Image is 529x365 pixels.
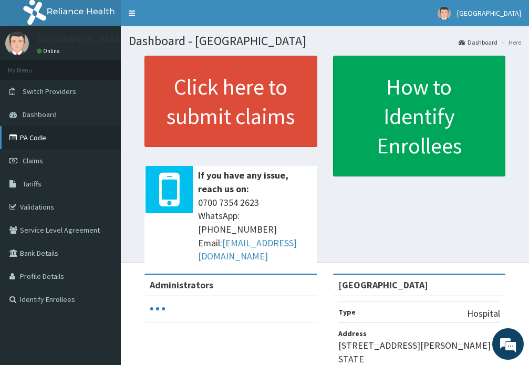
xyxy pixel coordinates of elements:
[198,169,288,195] b: If you have any issue, reach us on:
[438,7,451,20] img: User Image
[338,329,367,338] b: Address
[198,237,297,263] a: [EMAIL_ADDRESS][DOMAIN_NAME]
[37,47,62,55] a: Online
[37,34,123,44] p: [GEOGRAPHIC_DATA]
[150,301,165,317] svg: audio-loading
[129,34,521,48] h1: Dashboard - [GEOGRAPHIC_DATA]
[23,156,43,165] span: Claims
[5,32,29,55] img: User Image
[23,110,57,119] span: Dashboard
[338,279,428,291] strong: [GEOGRAPHIC_DATA]
[23,87,76,96] span: Switch Providers
[150,279,213,291] b: Administrators
[23,179,42,189] span: Tariffs
[457,8,521,18] span: [GEOGRAPHIC_DATA]
[499,38,521,47] li: Here
[459,38,497,47] a: Dashboard
[198,196,312,264] span: 0700 7354 2623 WhatsApp: [PHONE_NUMBER] Email:
[338,307,356,317] b: Type
[467,307,500,320] p: Hospital
[333,56,506,176] a: How to Identify Enrollees
[144,56,317,147] a: Click here to submit claims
